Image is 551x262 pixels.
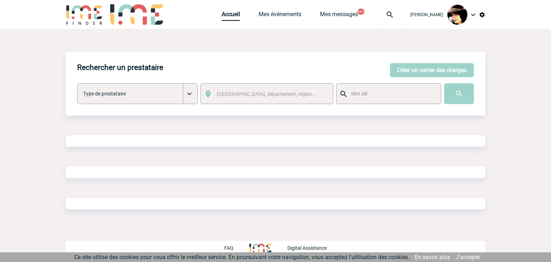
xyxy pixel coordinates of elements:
[217,91,316,97] span: [GEOGRAPHIC_DATA], département, région...
[77,63,163,72] h4: Rechercher un prestataire
[444,83,474,104] input: Submit
[447,5,467,25] img: 101023-0.jpg
[222,11,240,21] a: Accueil
[357,9,364,15] button: 99+
[349,89,434,98] input: Mot clé
[287,245,327,251] p: Digital Assistance
[74,254,409,261] span: Ce site utilise des cookies pour vous offrir le meilleur service. En poursuivant votre navigation...
[456,254,480,261] a: J'accepte
[410,12,443,17] span: [PERSON_NAME]
[320,11,358,21] a: Mes messages
[249,244,272,252] img: http://www.idealmeetingsevents.fr/
[66,4,103,25] img: IME-Finder
[259,11,301,21] a: Mes événements
[224,245,234,251] p: FAQ
[224,244,249,251] a: FAQ
[415,254,450,261] a: En savoir plus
